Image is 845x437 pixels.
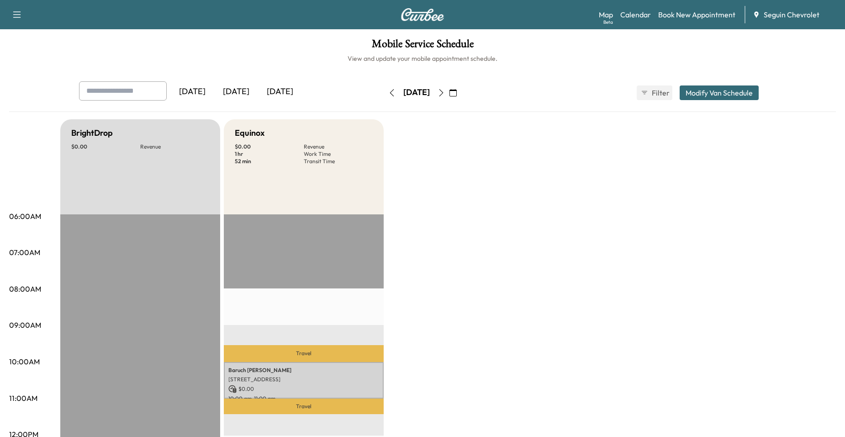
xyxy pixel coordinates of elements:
a: Calendar [620,9,651,20]
p: 10:00 am - 11:00 am [228,395,379,402]
h1: Mobile Service Schedule [9,38,836,54]
p: $ 0.00 [235,143,304,150]
p: 52 min [235,158,304,165]
div: [DATE] [214,81,258,102]
p: 1 hr [235,150,304,158]
a: MapBeta [599,9,613,20]
h5: Equinox [235,127,264,139]
p: Revenue [304,143,373,150]
a: Book New Appointment [658,9,735,20]
p: Baruch [PERSON_NAME] [228,367,379,374]
p: 08:00AM [9,283,41,294]
p: $ 0.00 [228,385,379,393]
p: Work Time [304,150,373,158]
span: Seguin Chevrolet [764,9,819,20]
p: Transit Time [304,158,373,165]
p: 09:00AM [9,320,41,330]
p: 07:00AM [9,247,40,258]
button: Modify Van Schedule [680,85,759,100]
p: Travel [224,399,384,414]
h6: View and update your mobile appointment schedule. [9,54,836,63]
p: Revenue [140,143,209,150]
p: 06:00AM [9,211,41,222]
button: Filter [637,85,672,100]
p: [STREET_ADDRESS] [228,376,379,383]
p: $ 0.00 [71,143,140,150]
img: Curbee Logo [401,8,444,21]
p: 11:00AM [9,393,37,404]
p: Travel [224,345,384,362]
div: [DATE] [170,81,214,102]
h5: BrightDrop [71,127,113,139]
p: 10:00AM [9,356,40,367]
div: [DATE] [403,87,430,98]
div: [DATE] [258,81,302,102]
span: Filter [652,87,668,98]
div: Beta [603,19,613,26]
